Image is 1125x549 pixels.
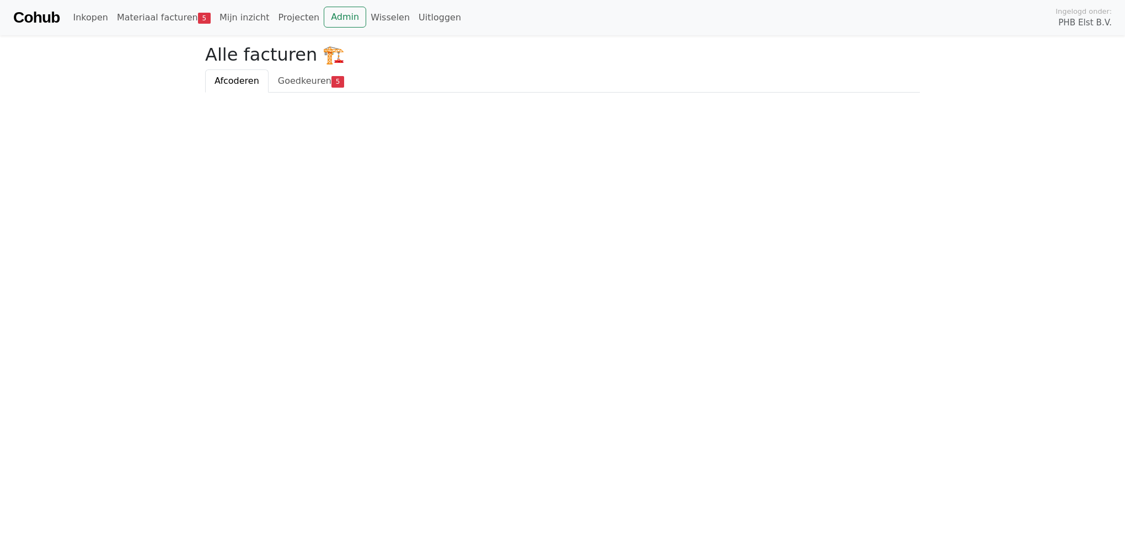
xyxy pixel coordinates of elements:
[274,7,324,29] a: Projecten
[414,7,465,29] a: Uitloggen
[331,76,344,87] span: 5
[1056,6,1112,17] span: Ingelogd onder:
[205,44,920,65] h2: Alle facturen 🏗️
[1058,17,1112,29] span: PHB Elst B.V.
[68,7,112,29] a: Inkopen
[113,7,215,29] a: Materiaal facturen5
[205,69,269,93] a: Afcoderen
[198,13,211,24] span: 5
[366,7,414,29] a: Wisselen
[215,7,274,29] a: Mijn inzicht
[324,7,366,28] a: Admin
[269,69,353,93] a: Goedkeuren5
[215,76,259,86] span: Afcoderen
[278,76,331,86] span: Goedkeuren
[13,4,60,31] a: Cohub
